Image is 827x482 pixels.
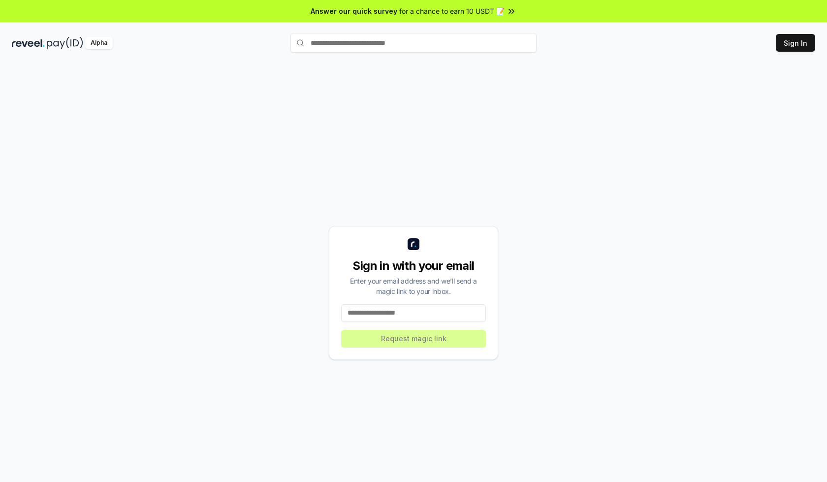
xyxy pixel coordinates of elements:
[12,37,45,49] img: reveel_dark
[311,6,397,16] span: Answer our quick survey
[85,37,113,49] div: Alpha
[399,6,505,16] span: for a chance to earn 10 USDT 📝
[776,34,815,52] button: Sign In
[341,258,486,274] div: Sign in with your email
[47,37,83,49] img: pay_id
[408,238,419,250] img: logo_small
[341,276,486,296] div: Enter your email address and we’ll send a magic link to your inbox.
